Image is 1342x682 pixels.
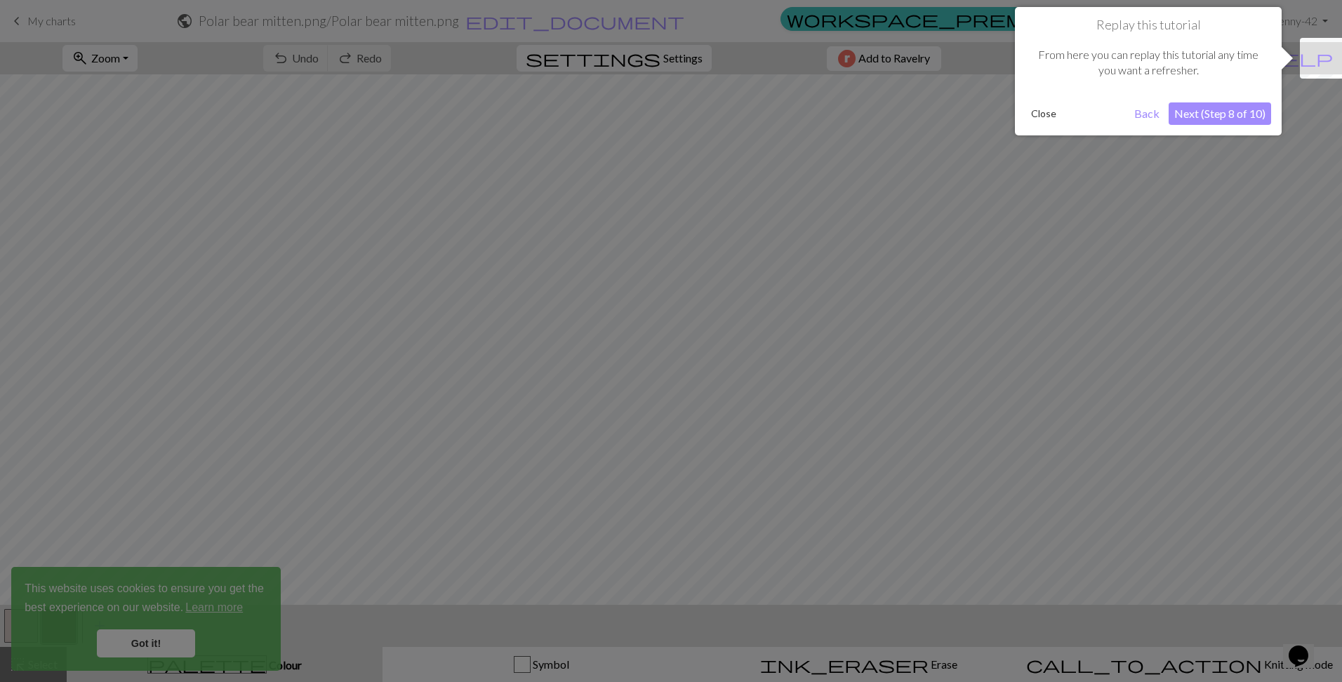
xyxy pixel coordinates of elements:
button: Close [1025,103,1062,124]
button: Back [1129,102,1165,125]
h1: Replay this tutorial [1025,18,1271,33]
div: Replay this tutorial [1015,7,1282,135]
button: Next (Step 8 of 10) [1169,102,1271,125]
div: From here you can replay this tutorial any time you want a refresher. [1025,33,1271,93]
